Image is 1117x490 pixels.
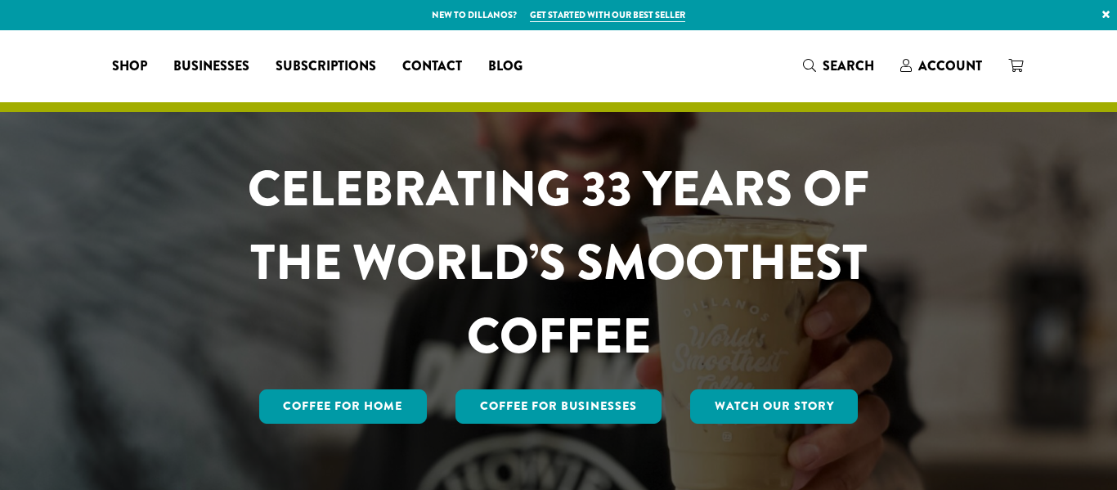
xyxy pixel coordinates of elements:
[488,56,523,77] span: Blog
[918,56,982,75] span: Account
[259,389,428,424] a: Coffee for Home
[276,56,376,77] span: Subscriptions
[99,53,160,79] a: Shop
[455,389,662,424] a: Coffee For Businesses
[690,389,859,424] a: Watch Our Story
[173,56,249,77] span: Businesses
[790,52,887,79] a: Search
[112,56,147,77] span: Shop
[402,56,462,77] span: Contact
[530,8,685,22] a: Get started with our best seller
[200,152,917,373] h1: CELEBRATING 33 YEARS OF THE WORLD’S SMOOTHEST COFFEE
[823,56,874,75] span: Search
